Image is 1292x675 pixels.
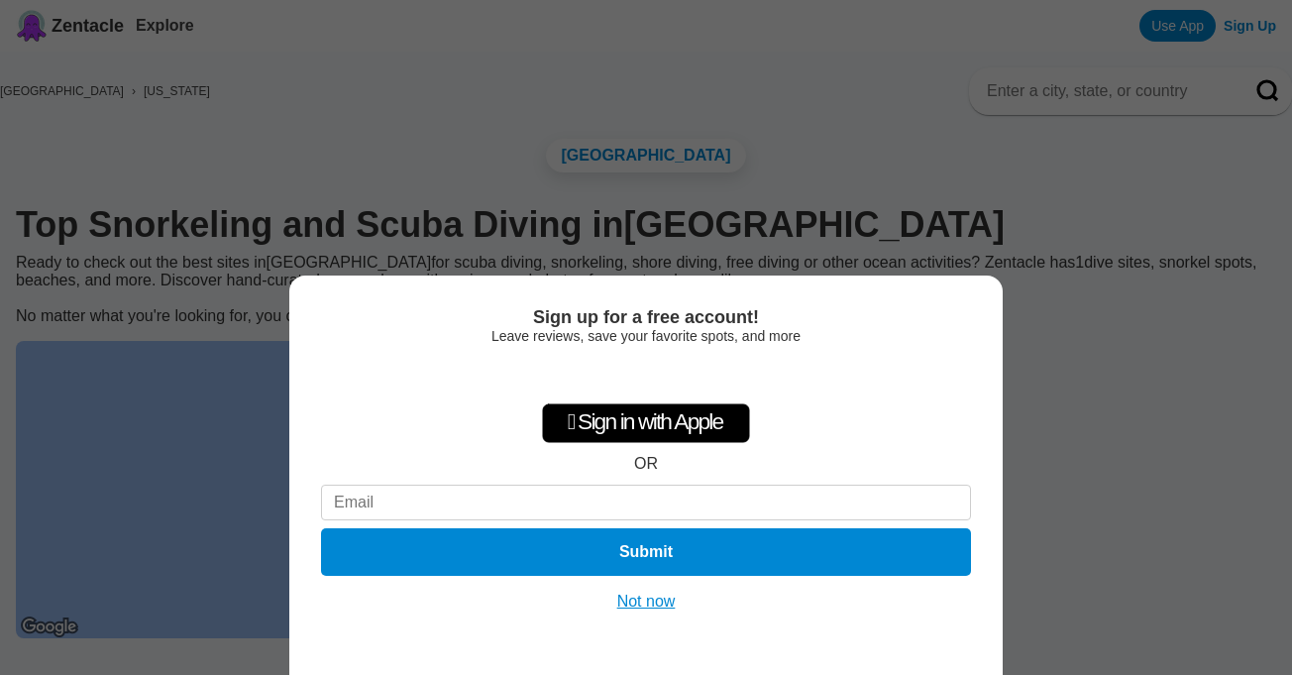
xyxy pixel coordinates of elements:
[542,403,750,443] div: Sign in with Apple
[545,354,747,397] iframe: Sign in with Google Button
[321,328,971,344] div: Leave reviews, save your favorite spots, and more
[611,592,682,612] button: Not now
[634,455,658,473] div: OR
[321,528,971,576] button: Submit
[321,307,971,328] div: Sign up for a free account!
[321,485,971,520] input: Email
